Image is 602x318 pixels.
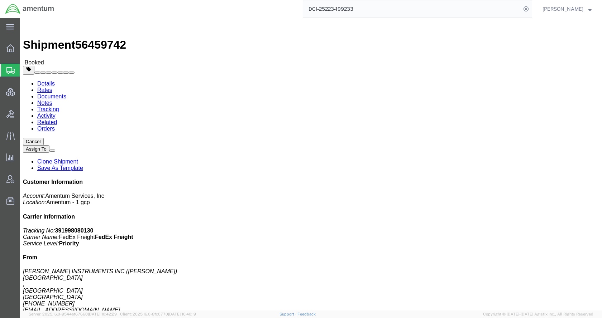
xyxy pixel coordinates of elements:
[483,311,593,317] span: Copyright © [DATE]-[DATE] Agistix Inc., All Rights Reserved
[542,5,592,13] button: [PERSON_NAME]
[20,18,602,310] iframe: FS Legacy Container
[5,4,54,14] img: logo
[168,312,196,316] span: [DATE] 10:40:19
[297,312,316,316] a: Feedback
[88,312,117,316] span: [DATE] 10:42:29
[120,312,196,316] span: Client: 2025.16.0-8fc0770
[303,0,521,18] input: Search for shipment number, reference number
[543,5,583,13] span: Kent Gilman
[279,312,297,316] a: Support
[29,312,117,316] span: Server: 2025.16.0-9544af67660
